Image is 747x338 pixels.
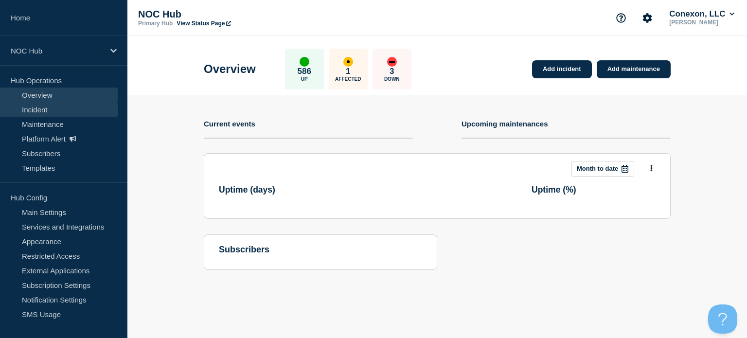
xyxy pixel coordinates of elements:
button: Month to date [571,161,634,177]
div: up [300,57,309,67]
p: 1 [346,67,350,76]
div: affected [343,57,353,67]
a: View Status Page [177,20,231,27]
div: down [387,57,397,67]
iframe: Help Scout Beacon - Open [708,304,737,334]
button: Conexon, LLC [667,9,736,19]
h4: Upcoming maintenances [462,120,548,128]
h3: Uptime ( % ) [532,185,576,195]
h1: Overview [204,62,256,76]
p: Affected [335,76,361,82]
p: NOC Hub [11,47,104,55]
h3: Uptime ( days ) [219,185,275,195]
p: Month to date [577,165,618,172]
a: Add incident [532,60,592,78]
p: NOC Hub [138,9,333,20]
a: Add maintenance [597,60,671,78]
p: Up [301,76,308,82]
button: Account settings [637,8,658,28]
p: Primary Hub [138,20,173,27]
p: 3 [390,67,394,76]
h4: Current events [204,120,255,128]
p: [PERSON_NAME] [667,19,736,26]
h4: subscribers [219,245,422,255]
p: Down [384,76,400,82]
button: Support [611,8,631,28]
p: 586 [298,67,311,76]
